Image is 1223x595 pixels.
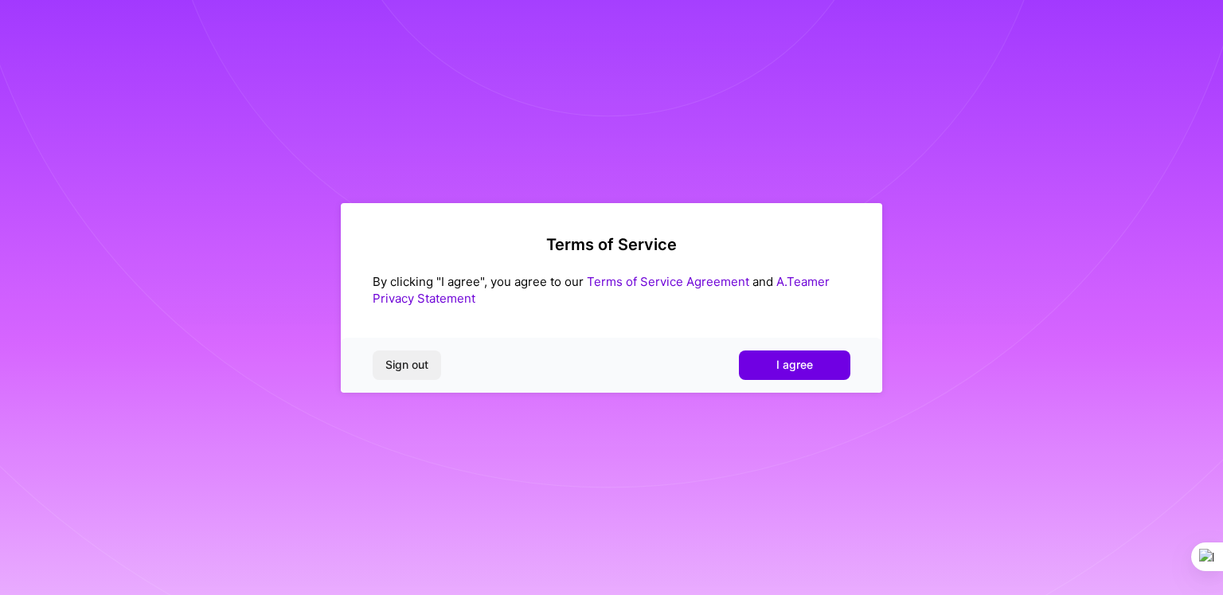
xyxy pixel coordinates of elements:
button: I agree [739,350,850,379]
span: I agree [776,357,813,373]
h2: Terms of Service [373,235,850,254]
div: By clicking "I agree", you agree to our and [373,273,850,307]
button: Sign out [373,350,441,379]
span: Sign out [385,357,428,373]
a: Terms of Service Agreement [587,274,749,289]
